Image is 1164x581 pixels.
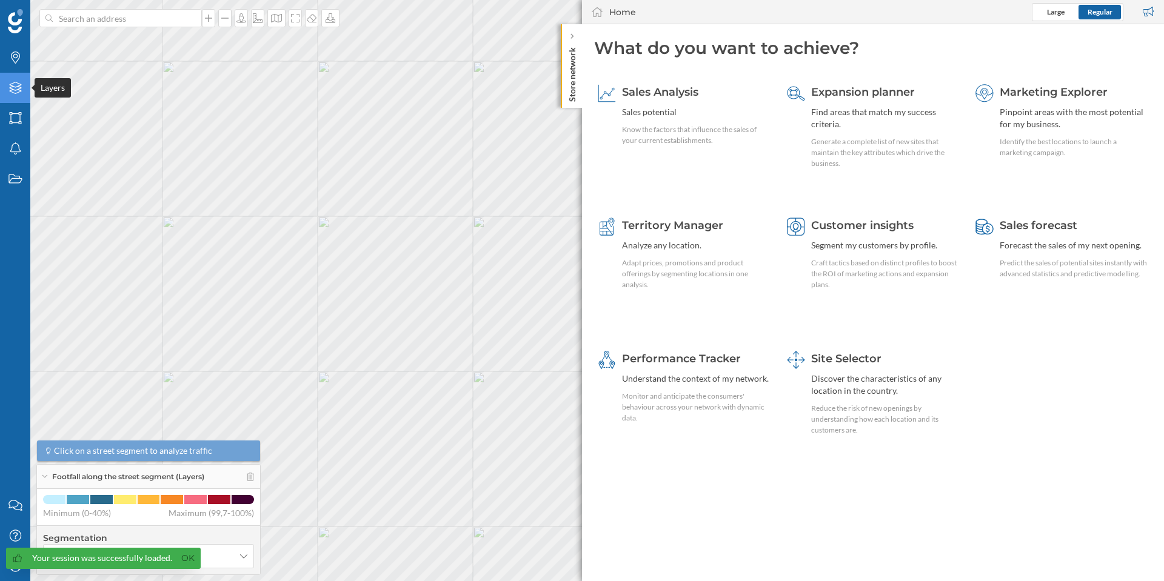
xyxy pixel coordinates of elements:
img: Geoblink Logo [8,9,23,33]
div: Monitor and anticipate the consumers' behaviour across your network with dynamic data. [622,391,771,423]
span: Regular [1088,7,1112,16]
img: explorer.svg [975,84,994,102]
div: What do you want to achieve? [594,36,1152,59]
div: Understand the context of my network. [622,373,771,385]
a: Ok [178,551,198,565]
span: Marketing Explorer [1000,85,1108,99]
div: Generate a complete list of new sites that maintain the key attributes which drive the business. [811,136,960,169]
img: dashboards-manager.svg [787,351,805,369]
span: Territory Manager [622,219,723,232]
img: sales-explainer.svg [598,84,616,102]
span: Sales Analysis [622,85,698,99]
div: Analyze any location. [622,239,771,251]
div: Reduce the risk of new openings by understanding how each location and its customers are. [811,403,960,436]
span: Click on a street segment to analyze traffic [54,445,212,457]
div: Discover the characteristics of any location in the country. [811,373,960,397]
div: Identify the best locations to launch a marketing campaign. [1000,136,1148,158]
span: Sales forecast [1000,219,1077,232]
div: Forecast the sales of my next opening. [1000,239,1148,251]
img: customer-intelligence.svg [787,217,805,236]
img: territory-manager.svg [598,217,616,236]
p: Store network [566,42,578,102]
div: Pinpoint areas with the most potential for my business. [1000,106,1148,130]
img: search-areas.svg [787,84,805,102]
span: Assistance [22,8,81,19]
div: Layers [35,78,71,98]
span: Minimum (0-40%) [43,507,111,519]
div: Predict the sales of potential sites instantly with advanced statistics and predictive modelling. [1000,257,1148,279]
div: Find areas that match my success criteria. [811,106,960,130]
h4: Segmentation [43,532,254,544]
div: Segment my customers by profile. [811,239,960,251]
span: Site Selector [811,352,881,365]
span: Footfall along the street segment (Layers) [52,471,204,482]
span: Maximum (99,7-100%) [169,507,254,519]
img: monitoring-360.svg [598,351,616,369]
div: Adapt prices, promotions and product offerings by segmenting locations in one analysis. [622,257,771,290]
span: Customer insights [811,219,914,232]
span: Expansion planner [811,85,915,99]
div: Home [609,6,636,18]
div: Craft tactics based on distinct profiles to boost the ROI of marketing actions and expansion plans. [811,257,960,290]
img: sales-forecast.svg [975,217,994,236]
span: Performance Tracker [622,352,741,365]
div: Sales potential [622,106,771,118]
div: Know the factors that influence the sales of your current establishments. [622,124,771,146]
div: Your session was successfully loaded. [32,552,172,564]
span: Large [1047,7,1065,16]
